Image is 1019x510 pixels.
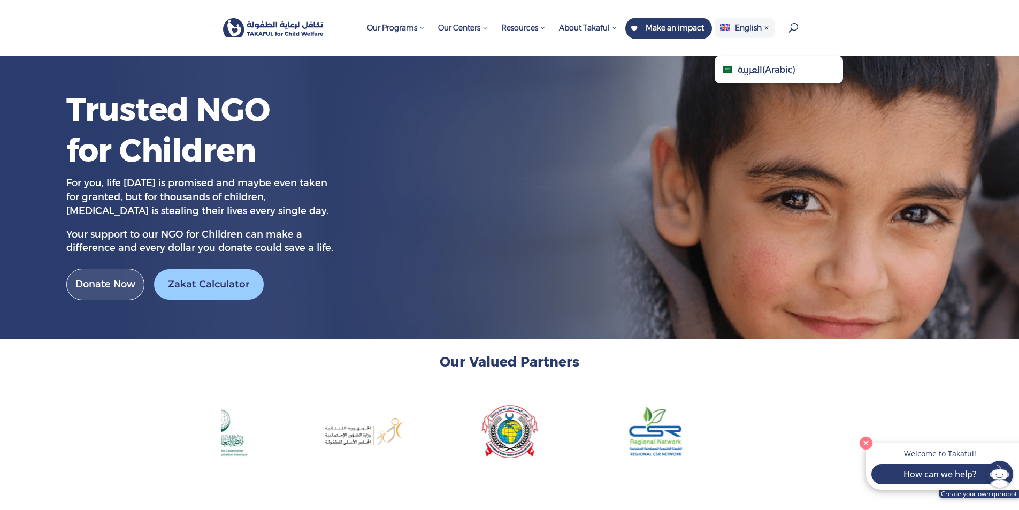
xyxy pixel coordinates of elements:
div: 6 / 15 [148,405,286,458]
p: Welcome to Takaful! [877,448,1003,459]
a: Create your own quriobot [939,490,1019,498]
a: العربية(Arabic) [715,56,843,83]
a: Our Centers [433,18,493,56]
span: Resources [501,23,546,33]
img: Group 427320579 (2) [323,405,403,458]
span: Arabic [762,65,795,75]
span: Our Programs [367,23,425,33]
a: Our Programs [362,18,430,56]
a: Donate Now [66,269,144,300]
h2: Our Valued Partners [221,353,799,376]
h1: Trusted NGO for Children [66,89,280,176]
p: very dollar you donate could save a life. [66,228,334,255]
span: About Takaful [559,23,617,33]
span: ) [793,65,795,75]
img: المجلس الاسلامي العالمي [481,405,538,458]
div: 7 / 15 [294,405,432,458]
span: English [735,23,762,33]
img: organisation of islamic cooperation [177,405,257,458]
a: About Takaful [554,18,623,56]
span: ( [762,65,765,75]
a: Make an impact [625,18,712,39]
img: الشبكة الإقليمية للمسؤولية الاجتماعية - البحرين [629,405,683,458]
span: العربية [738,65,762,75]
div: 8 / 15 [440,405,579,458]
img: Takaful [223,18,324,37]
div: 9 / 15 [587,405,725,458]
a: English [715,18,774,56]
span: Your support to our NGO for Children can make a difference and e [66,229,302,254]
span: Our Centers [438,23,488,33]
a: Resources [496,18,551,56]
button: How can we help? [871,464,1008,484]
a: Zakat Calculator [154,269,264,300]
span: Make an impact [646,23,704,33]
button: Close [857,434,875,452]
p: For you, life [DATE] is promised and maybe even taken for granted, but for thousands of children,... [66,177,334,227]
